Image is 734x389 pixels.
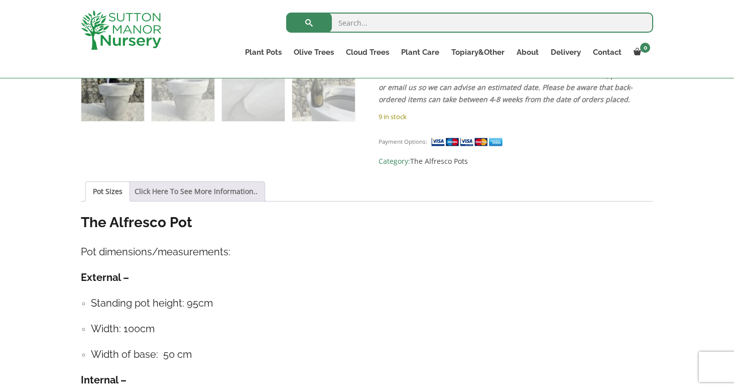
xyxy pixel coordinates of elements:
[91,296,653,311] h4: Standing pot height: 95cm
[288,45,340,59] a: Olive Trees
[379,70,647,104] em: When stock shows “available on back-order or can be backordered” , please call or email us so we ...
[379,138,427,145] small: Payment Options:
[91,347,653,362] h4: Width of base: 50 cm
[628,45,653,59] a: 0
[93,182,123,201] a: Pot Sizes
[379,111,653,123] p: 9 in stock
[292,58,355,121] img: The Alfresco Pot 100 Colour Grey Stone - Image 4
[640,43,650,53] span: 0
[410,156,468,166] a: The Alfresco Pots
[379,155,653,167] span: Category:
[445,45,511,59] a: Topiary&Other
[81,10,161,50] img: logo
[135,182,258,201] a: Click Here To See More Information..
[511,45,545,59] a: About
[81,271,129,283] strong: External –
[81,214,192,231] strong: The Alfresco Pot
[81,58,144,121] img: The Alfresco Pot 100 Colour Grey Stone
[431,137,506,147] img: payment supported
[81,374,127,386] strong: Internal –
[152,58,214,121] img: The Alfresco Pot 100 Colour Grey Stone - Image 2
[239,45,288,59] a: Plant Pots
[395,45,445,59] a: Plant Care
[340,45,395,59] a: Cloud Trees
[222,58,285,121] img: The Alfresco Pot 100 Colour Grey Stone - Image 3
[587,45,628,59] a: Contact
[545,45,587,59] a: Delivery
[286,13,653,33] input: Search...
[81,244,653,260] h4: Pot dimensions/measurements:
[91,321,653,337] h4: Width: 100cm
